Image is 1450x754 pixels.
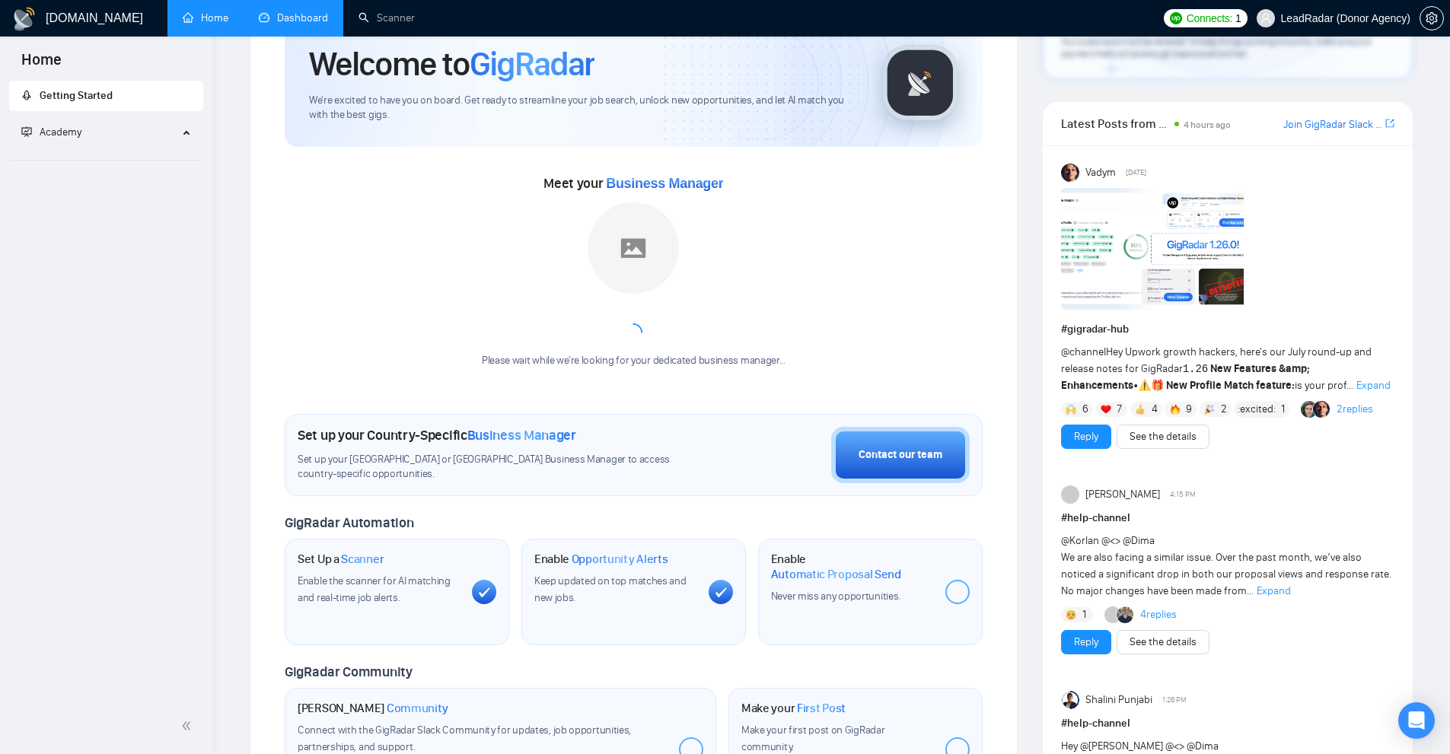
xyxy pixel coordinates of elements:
img: 🔥 [1170,404,1181,415]
a: Join GigRadar Slack Community [1283,116,1382,133]
strong: New Profile Match feature: [1166,379,1295,392]
a: searchScanner [359,11,415,24]
span: 🎁 [1151,379,1164,392]
span: Connect with the GigRadar Slack Community for updates, job opportunities, partnerships, and support. [298,724,631,753]
div: Open Intercom Messenger [1398,702,1435,739]
a: 2replies [1337,402,1373,417]
span: loading [622,321,645,344]
span: @channel [1061,345,1106,358]
span: 6 [1082,402,1088,417]
div: Please wait while we're looking for your dedicated business manager... [473,354,795,368]
span: Meet your [543,175,723,192]
span: Community [387,701,448,716]
img: placeholder.png [588,202,679,294]
span: GigRadar Community [285,663,413,680]
span: Academy [21,126,81,138]
span: fund-projection-screen [21,126,32,137]
span: Connects: [1187,10,1232,27]
span: 1:26 PM [1162,693,1187,707]
span: Opportunity Alerts [572,552,668,567]
img: Shalini Punjabi [1061,691,1079,709]
span: [DATE] [1126,166,1146,180]
div: Contact our team [859,447,942,463]
h1: Welcome to [309,43,594,84]
span: Keep updated on top matches and new jobs. [534,574,687,604]
span: Hey Upwork growth hackers, here's our July round-up and release notes for GigRadar • is your prof... [1061,345,1372,392]
a: 4replies [1140,607,1177,622]
span: Enable the scanner for AI matching and real-time job alerts. [298,574,451,604]
strong: New Features &amp; Enhancements [1061,362,1311,392]
img: ❤️ [1101,404,1111,415]
span: Expand [1257,584,1291,597]
a: setting [1420,12,1444,24]
span: Home [9,49,74,81]
button: Reply [1061,425,1111,449]
span: Business Manager [606,176,723,191]
h1: Set up your Country-Specific [298,427,576,444]
a: See the details [1130,428,1197,445]
button: setting [1420,6,1444,30]
span: 2 [1221,402,1227,417]
span: setting [1420,12,1443,24]
span: GigRadar [470,43,594,84]
a: Reply [1074,634,1098,651]
img: Alex B [1301,401,1318,418]
img: 🙌 [1066,404,1076,415]
span: 4 [1152,402,1158,417]
span: Make your first post on GigRadar community. [741,724,884,753]
span: Set up your [GEOGRAPHIC_DATA] or [GEOGRAPHIC_DATA] Business Manager to access country-specific op... [298,453,701,482]
span: @Korlan @<> @Dima We are also facing a similar issue. Over the past month, we’ve also noticed a s... [1061,534,1391,597]
span: We're excited to have you on board. Get ready to streamline your job search, unlock new opportuni... [309,94,858,122]
h1: # gigradar-hub [1061,321,1394,338]
span: 9 [1186,402,1192,417]
span: double-left [181,718,196,733]
a: See the details [1130,634,1197,651]
span: Scanner [341,552,384,567]
img: upwork-logo.png [1170,12,1182,24]
span: [PERSON_NAME] [1085,486,1160,503]
span: GigRadar Automation [285,514,413,531]
span: ⚠️ [1138,379,1151,392]
img: 🥺 [1066,609,1076,620]
span: Business Manager [467,427,576,444]
span: Never miss any opportunities. [771,590,900,603]
a: homeHome [183,11,228,24]
h1: # help-channel [1061,715,1394,732]
img: Viktor Ostashevskyi [1117,606,1133,623]
span: 1 [1082,607,1086,622]
img: F09AC4U7ATU-image.png [1061,188,1244,310]
img: logo [12,7,37,31]
span: Expand [1356,379,1391,392]
span: user [1260,13,1271,24]
span: 7 [1117,402,1122,417]
button: See the details [1117,425,1209,449]
a: export [1385,116,1394,131]
img: 👍 [1135,404,1146,415]
span: Getting Started [40,89,113,102]
img: 🎉 [1204,404,1215,415]
h1: Enable [771,552,933,581]
span: 1 [1235,10,1241,27]
li: Academy Homepage [9,154,203,164]
img: gigradar-logo.png [882,45,958,121]
span: Latest Posts from the GigRadar Community [1061,114,1170,133]
span: First Post [797,701,846,716]
li: Getting Started [9,81,203,111]
span: Academy [40,126,81,138]
img: Vadym [1061,164,1079,182]
button: Contact our team [831,427,970,483]
span: Automatic Proposal Send [771,567,901,582]
span: 4 hours ago [1184,119,1231,130]
h1: Make your [741,701,846,716]
span: 4:15 PM [1170,488,1196,501]
span: :excited: [1238,401,1276,418]
span: Vadym [1085,164,1116,181]
button: Reply [1061,630,1111,654]
a: Reply [1074,428,1098,445]
span: Your subscription will be renewed. To keep things running smoothly, make sure your payment method... [1061,36,1372,60]
span: export [1385,117,1394,129]
span: rocket [21,90,32,100]
h1: Enable [534,552,668,567]
span: 1 [1281,402,1285,417]
span: Shalini Punjabi [1085,692,1152,708]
